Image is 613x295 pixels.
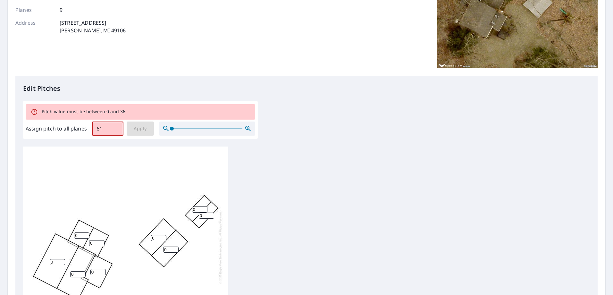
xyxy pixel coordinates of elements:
[26,125,87,132] label: Assign pitch to all planes
[15,6,54,14] p: Planes
[60,19,126,34] p: [STREET_ADDRESS] [PERSON_NAME], MI 49106
[42,106,125,118] div: Pitch value must be between 0 and 36
[23,84,590,93] p: Edit Pitches
[60,6,63,14] p: 9
[92,120,123,138] input: 00.0
[15,19,54,34] p: Address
